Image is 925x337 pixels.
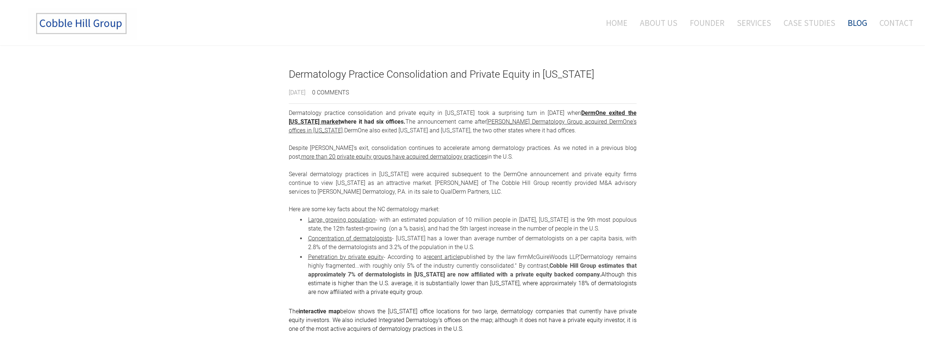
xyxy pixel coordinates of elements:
[289,90,306,97] span: [DATE]
[28,8,137,40] img: The Cobble Hill Group LLC
[842,8,872,38] a: Blog
[308,235,392,242] u: Concentration of dermatologists
[301,153,487,160] a: more than 20 private equity groups have acquired dermatology practices
[308,216,376,223] u: Large, growing population
[289,127,637,160] span: DermOne also exited [US_STATE] and [US_STATE], the two other states where it had offices. Despite...
[684,8,730,38] a: Founder
[308,253,637,269] font: - According to a published by the law firm "Dermatology remains highly fragmented...with roughly ...
[299,308,341,315] a: interactive map
[308,235,637,251] font: - [US_STATE] has a lower than average number of dermatologists on a per capita basis, with 2.8% o...
[289,171,637,213] font: Several dermatology practices in [US_STATE] were acquired subsequent to the DermOne announcement ...
[427,253,460,260] a: recent article
[595,8,633,38] a: Home
[289,67,637,82] a: Dermatology Practice Consolidation and Private Equity in [US_STATE]
[731,8,777,38] a: Services
[634,8,683,38] a: About Us
[289,109,637,134] font: Dermatology practice consolidation and private equity in [US_STATE] took a surprising turn in [DA...
[308,253,384,260] u: Penetration by private equity
[778,8,841,38] a: Case Studies
[312,89,349,96] a: 0 Comments
[308,216,637,232] font: - with an estimated population of 10 million people in [DATE], [US_STATE] is the 9th most populou...
[874,8,913,38] a: Contact
[289,308,299,315] span: The
[308,271,637,295] span: ​Although this estimate is higher than the U.S. average, it is substantially lower than [US_STATE...
[528,253,579,260] a: McGuireWoods LLP,
[308,262,637,278] strong: Cobble Hill Group estimates that approximately 7% of dermatologists in [US_STATE] are now affilia...
[289,308,637,332] span: below shows the [US_STATE] office locations for two large, dermatology companies that currently h...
